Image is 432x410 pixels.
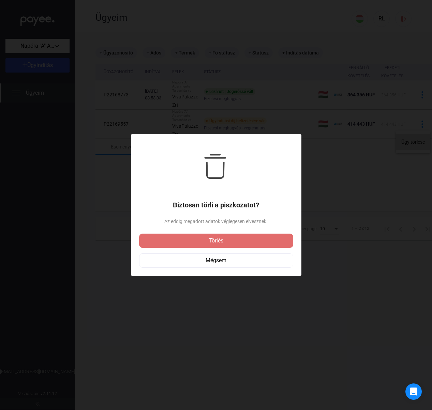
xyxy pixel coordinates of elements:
img: trash-black [204,154,228,179]
div: Törlés [141,237,291,245]
span: Az eddig megadott adatok véglegesen elvesznek. [139,217,293,225]
h1: Biztosan törli a piszkozatot? [139,201,293,209]
button: Mégsem [139,253,293,268]
div: Mégsem [141,256,291,265]
button: Törlés [139,234,293,248]
div: Open Intercom Messenger [405,383,422,400]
